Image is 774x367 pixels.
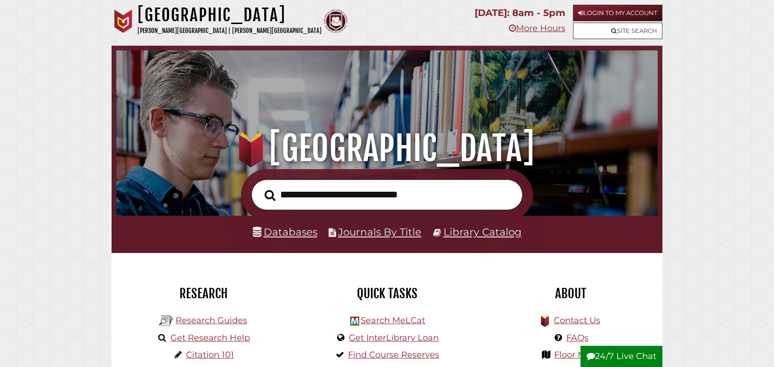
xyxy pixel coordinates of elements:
h1: [GEOGRAPHIC_DATA] [137,5,322,25]
img: Calvin University [112,9,135,33]
a: Library Catalog [443,226,522,238]
img: Hekman Library Logo [159,314,173,328]
button: Search [260,187,280,204]
a: Citation 101 [186,350,234,360]
p: [PERSON_NAME][GEOGRAPHIC_DATA] | [PERSON_NAME][GEOGRAPHIC_DATA] [137,25,322,36]
a: Find Course Reserves [348,350,439,360]
a: Research Guides [176,315,247,326]
a: More Hours [509,23,565,33]
h2: Research [119,285,288,302]
h2: Quick Tasks [302,285,472,302]
i: Search [265,189,275,201]
a: Floor Maps [554,350,601,360]
a: Databases [253,226,317,238]
h2: About [486,285,655,302]
img: Calvin Theological Seminary [324,9,347,33]
a: Journals By Title [338,226,421,238]
a: Contact Us [554,315,600,326]
p: [DATE]: 8am - 5pm [475,5,565,21]
a: Get Research Help [170,333,250,343]
a: FAQs [566,333,589,343]
h1: [GEOGRAPHIC_DATA] [128,128,646,169]
a: Login to My Account [573,5,662,21]
a: Get InterLibrary Loan [349,333,439,343]
a: Search MeLCat [361,315,425,326]
a: Site Search [573,23,662,39]
img: Hekman Library Logo [350,317,359,326]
